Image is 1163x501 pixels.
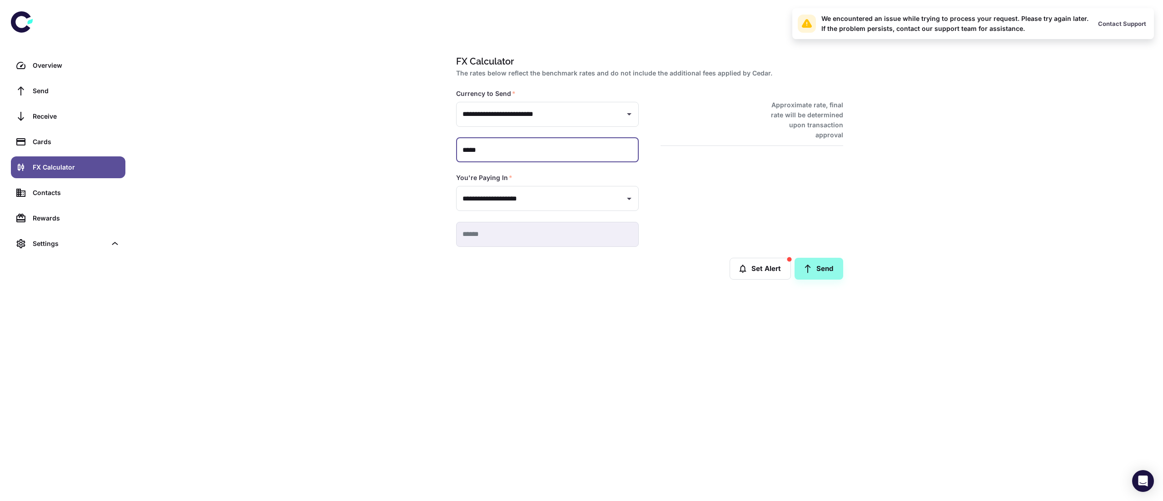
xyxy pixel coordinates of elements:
[33,162,120,172] div: FX Calculator
[11,55,125,76] a: Overview
[623,108,636,120] button: Open
[33,111,120,121] div: Receive
[33,239,106,249] div: Settings
[456,55,840,68] h1: FX Calculator
[795,258,843,280] a: Send
[33,86,120,96] div: Send
[11,105,125,127] a: Receive
[11,207,125,229] a: Rewards
[11,233,125,255] div: Settings
[33,213,120,223] div: Rewards
[1132,470,1154,492] div: Open Intercom Messenger
[33,60,120,70] div: Overview
[730,258,791,280] button: Set Alert
[456,173,512,182] label: You're Paying In
[11,131,125,153] a: Cards
[11,182,125,204] a: Contacts
[33,137,120,147] div: Cards
[11,80,125,102] a: Send
[11,156,125,178] a: FX Calculator
[33,188,120,198] div: Contacts
[1096,17,1148,30] button: Contact Support
[761,100,843,140] h6: Approximate rate, final rate will be determined upon transaction approval
[821,14,1088,34] div: We encountered an issue while trying to process your request. Please try again later. If the prob...
[623,192,636,205] button: Open
[456,89,516,98] label: Currency to Send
